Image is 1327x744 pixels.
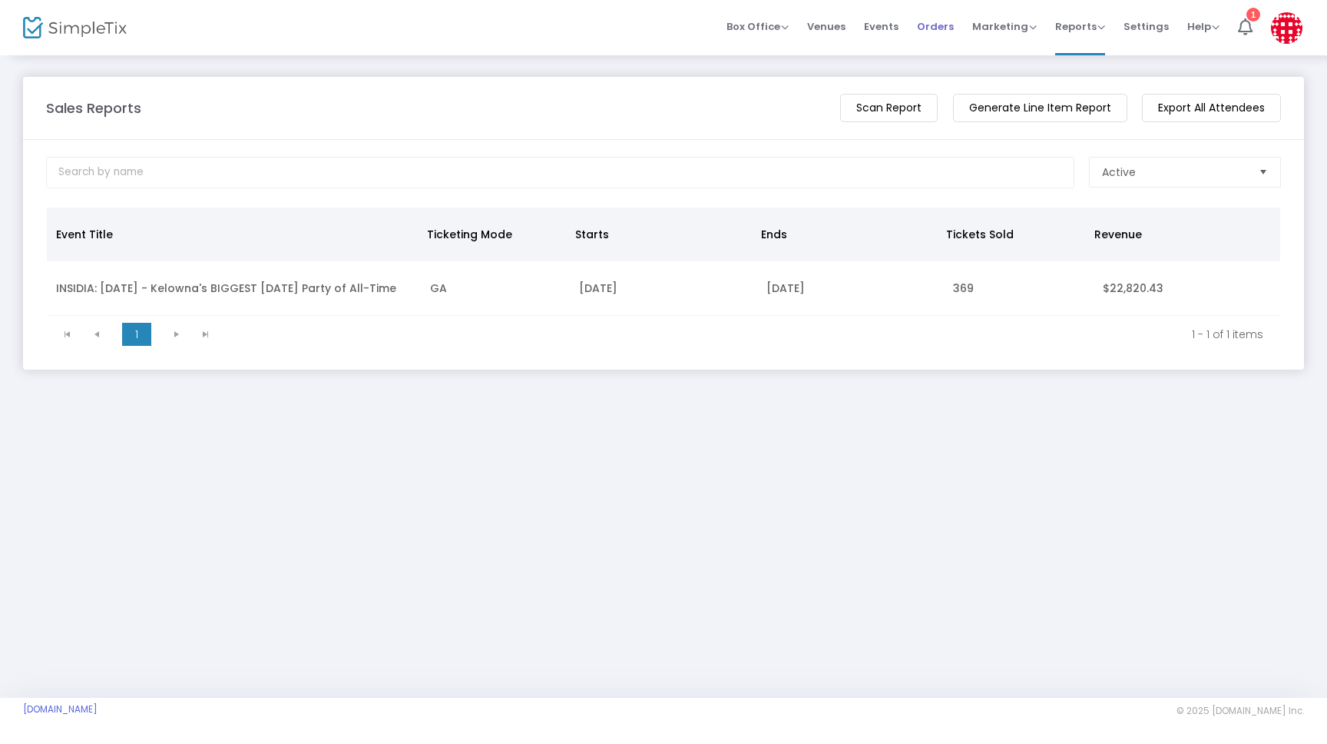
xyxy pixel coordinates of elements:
[1094,261,1280,316] td: $22,820.43
[1187,19,1219,34] span: Help
[937,208,1085,261] th: Tickets Sold
[726,19,789,34] span: Box Office
[1246,5,1260,19] div: 1
[917,7,954,46] span: Orders
[807,7,846,46] span: Venues
[752,208,938,261] th: Ends
[1055,19,1105,34] span: Reports
[46,98,141,118] m-panel-title: Sales Reports
[421,261,571,316] td: GA
[47,261,421,316] td: INSIDIA: [DATE] - Kelowna's BIGGEST [DATE] Party of All-Time
[840,94,938,122] m-button: Scan Report
[570,261,756,316] td: [DATE]
[972,19,1037,34] span: Marketing
[122,323,151,346] span: Page 1
[46,157,1074,188] input: Search by name
[418,208,566,261] th: Ticketing Mode
[757,261,944,316] td: [DATE]
[864,7,898,46] span: Events
[47,208,418,261] th: Event Title
[23,703,98,716] a: [DOMAIN_NAME]
[1094,227,1142,242] span: Revenue
[944,261,1094,316] td: 369
[953,94,1127,122] m-button: Generate Line Item Report
[1253,158,1274,187] button: Select
[1176,705,1304,717] span: © 2025 [DOMAIN_NAME] Inc.
[231,327,1263,342] kendo-pager-info: 1 - 1 of 1 items
[47,208,1280,316] div: Data table
[566,208,752,261] th: Starts
[1142,94,1281,122] m-button: Export All Attendees
[1102,164,1136,180] span: Active
[1123,7,1169,46] span: Settings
